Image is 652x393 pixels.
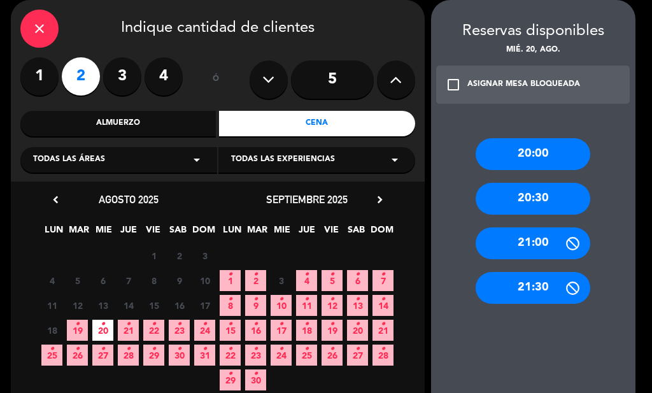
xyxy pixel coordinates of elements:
[92,320,113,341] span: 20
[279,314,283,334] i: •
[50,339,54,359] i: •
[41,270,62,291] span: 4
[143,320,164,341] span: 22
[67,320,88,341] span: 19
[194,245,215,266] span: 3
[228,339,232,359] i: •
[245,345,266,366] span: 23
[32,21,47,36] i: close
[145,57,183,96] label: 4
[194,320,215,341] span: 24
[347,345,368,366] span: 27
[355,339,360,359] i: •
[118,295,139,316] span: 14
[68,222,89,243] span: MAR
[245,270,266,291] span: 2
[41,320,62,341] span: 18
[33,154,105,166] span: Todas las áreas
[381,289,385,310] i: •
[118,222,139,243] span: JUE
[103,57,141,96] label: 3
[372,320,393,341] span: 21
[296,270,317,291] span: 4
[126,314,131,334] i: •
[169,320,190,341] span: 23
[194,295,215,316] span: 17
[296,345,317,366] span: 25
[118,320,139,341] span: 21
[476,183,590,215] div: 20:30
[20,57,59,96] label: 1
[67,295,88,316] span: 12
[194,270,215,291] span: 10
[271,222,292,243] span: MIE
[177,339,181,359] i: •
[322,270,343,291] span: 5
[92,295,113,316] span: 13
[20,10,415,48] div: Indique cantidad de clientes
[245,369,266,390] span: 30
[355,289,360,310] i: •
[143,295,164,316] span: 15
[304,314,309,334] i: •
[296,320,317,341] span: 18
[253,339,258,359] i: •
[169,270,190,291] span: 9
[220,345,241,366] span: 22
[347,270,368,291] span: 6
[222,222,243,243] span: LUN
[330,264,334,285] i: •
[43,222,64,243] span: LUN
[371,222,392,243] span: DOM
[75,339,80,359] i: •
[169,295,190,316] span: 16
[271,320,292,341] span: 17
[220,320,241,341] span: 15
[228,264,232,285] i: •
[322,320,343,341] span: 19
[271,345,292,366] span: 24
[169,345,190,366] span: 30
[20,111,216,136] div: Almuerzo
[347,320,368,341] span: 20
[118,345,139,366] span: 28
[143,345,164,366] span: 29
[228,364,232,384] i: •
[245,320,266,341] span: 16
[431,44,635,57] div: mié. 20, ago.
[271,295,292,316] span: 10
[476,272,590,304] div: 21:30
[67,270,88,291] span: 5
[355,264,360,285] i: •
[75,314,80,334] i: •
[143,245,164,266] span: 1
[446,77,461,92] i: check_box_outline_blank
[231,154,335,166] span: Todas las experiencias
[304,289,309,310] i: •
[67,345,88,366] span: 26
[219,111,415,136] div: Cena
[41,345,62,366] span: 25
[387,152,402,168] i: arrow_drop_down
[143,270,164,291] span: 8
[476,227,590,259] div: 21:00
[41,295,62,316] span: 11
[195,57,237,102] div: ó
[321,222,342,243] span: VIE
[143,222,164,243] span: VIE
[322,345,343,366] span: 26
[126,339,131,359] i: •
[279,339,283,359] i: •
[330,339,334,359] i: •
[167,222,188,243] span: SAB
[347,295,368,316] span: 13
[202,314,207,334] i: •
[372,295,393,316] span: 14
[253,314,258,334] i: •
[476,138,590,170] div: 20:00
[246,222,267,243] span: MAR
[253,364,258,384] i: •
[346,222,367,243] span: SAB
[220,270,241,291] span: 1
[355,314,360,334] i: •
